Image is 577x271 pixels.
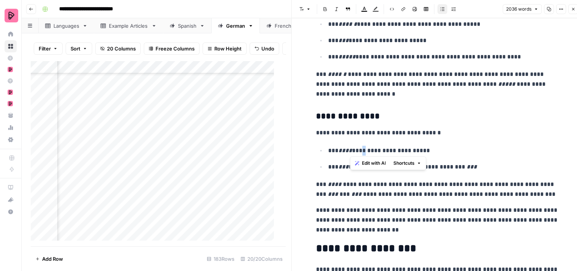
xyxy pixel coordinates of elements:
img: Preply Logo [5,9,18,22]
div: Languages [53,22,79,30]
button: 20 Columns [95,43,141,55]
img: mhz6d65ffplwgtj76gcfkrq5icux [8,67,13,72]
a: Settings [5,134,17,146]
button: Help + Support [5,206,17,218]
a: Your Data [5,109,17,121]
span: Sort [71,45,80,52]
a: Home [5,28,17,40]
img: mhz6d65ffplwgtj76gcfkrq5icux [8,101,13,106]
span: Row Height [214,45,242,52]
button: Edit with AI [352,158,388,168]
span: Edit with AI [362,160,385,167]
button: 2036 words [503,4,542,14]
a: AirOps Academy [5,181,17,194]
img: mhz6d65ffplwgtj76gcfkrq5icux [8,90,13,95]
div: 20/20 Columns [237,253,286,265]
button: Workspace: Preply [5,6,17,25]
span: 20 Columns [107,45,136,52]
a: Languages [39,18,94,33]
button: Shortcuts [390,158,424,168]
a: French [260,18,307,33]
button: Add Row [31,253,68,265]
button: Row Height [203,43,247,55]
a: Example Articles [94,18,163,33]
button: Filter [34,43,63,55]
div: Spanish [178,22,197,30]
div: Example Articles [109,22,148,30]
span: Undo [261,45,274,52]
span: Freeze Columns [156,45,195,52]
div: 183 Rows [204,253,237,265]
span: Filter [39,45,51,52]
button: What's new? [5,194,17,206]
a: German [211,18,260,33]
div: German [226,22,245,30]
button: Freeze Columns [144,43,200,55]
button: Undo [250,43,279,55]
div: What's new? [5,194,16,205]
a: Usage [5,121,17,134]
span: Add Row [42,255,63,263]
a: Browse [5,40,17,52]
div: French [275,22,292,30]
span: 2036 words [506,6,531,13]
a: Spanish [163,18,211,33]
span: Shortcuts [393,160,414,167]
button: Sort [66,43,92,55]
